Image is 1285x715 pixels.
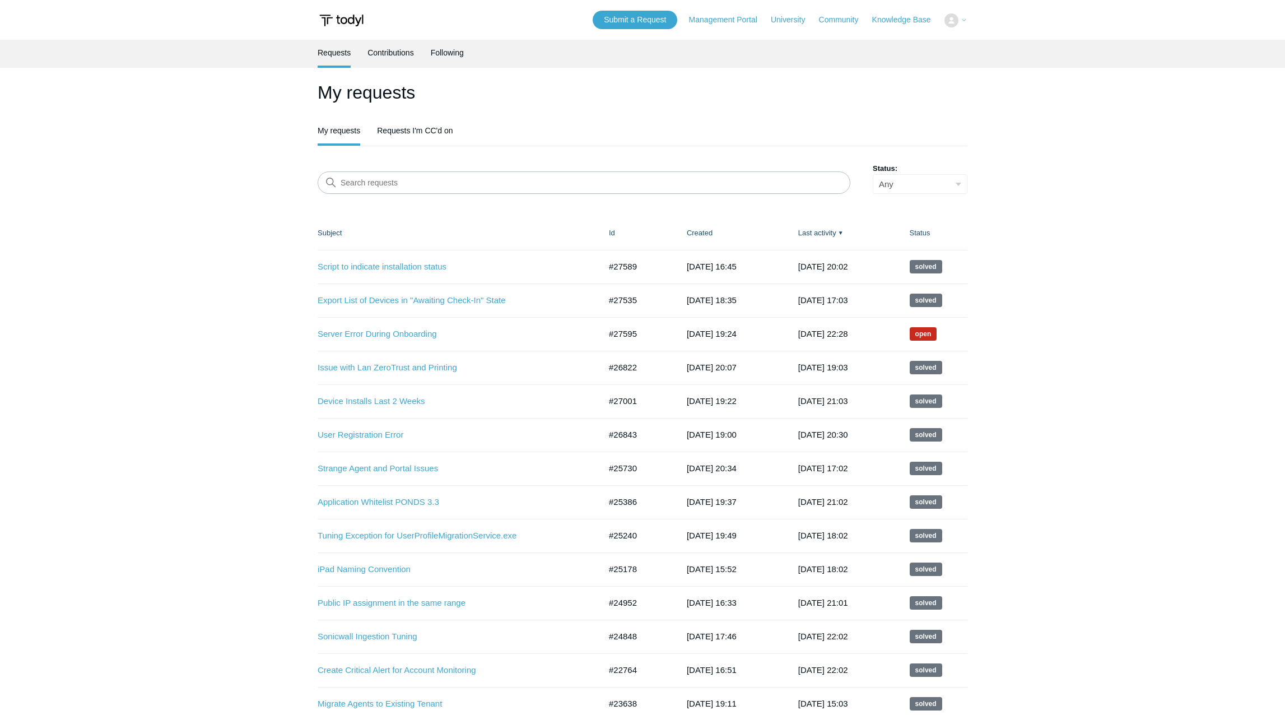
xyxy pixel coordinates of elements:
[318,118,360,143] a: My requests
[598,351,676,384] td: #26822
[598,552,676,586] td: #25178
[898,216,967,250] th: Status
[598,284,676,317] td: #27535
[819,14,870,26] a: Community
[598,485,676,519] td: #25386
[598,317,676,351] td: #27595
[318,361,584,374] a: Issue with Lan ZeroTrust and Printing
[873,163,967,174] label: Status:
[687,329,737,338] time: 2025-08-21T19:24:44+00:00
[910,394,942,408] span: This request has been solved
[798,363,848,372] time: 2025-08-21T19:03:09+00:00
[798,396,848,406] time: 2025-08-05T21:03:00+00:00
[318,10,365,31] img: Todyl Support Center Help Center home page
[318,664,584,677] a: Create Critical Alert for Account Monitoring
[687,396,737,406] time: 2025-08-04T19:22:51+00:00
[593,11,677,29] a: Submit a Request
[687,564,737,574] time: 2025-05-29T15:52:26+00:00
[687,531,737,540] time: 2025-06-02T19:49:17+00:00
[798,632,848,641] time: 2025-06-04T22:02:16+00:00
[598,586,676,620] td: #24952
[798,665,848,675] time: 2025-05-29T22:02:11+00:00
[318,294,584,307] a: Export List of Devices in "Awaiting Check-In" State
[318,395,584,408] a: Device Installs Last 2 Weeks
[598,216,676,250] th: Id
[910,428,942,442] span: This request has been solved
[910,294,942,307] span: This request has been solved
[318,630,584,643] a: Sonicwall Ingestion Tuning
[687,632,737,641] time: 2025-05-13T17:46:46+00:00
[771,14,816,26] a: University
[318,597,584,610] a: Public IP assignment in the same range
[318,171,850,194] input: Search requests
[687,497,737,507] time: 2025-06-09T19:37:54+00:00
[598,250,676,284] td: #27589
[318,563,584,576] a: iPad Naming Convention
[598,519,676,552] td: #25240
[798,329,848,338] time: 2025-08-21T22:28:05+00:00
[910,327,937,341] span: We are working on a response for you
[872,14,942,26] a: Knowledge Base
[318,40,351,66] a: Requests
[798,497,848,507] time: 2025-06-29T21:02:07+00:00
[318,698,584,711] a: Migrate Agents to Existing Tenant
[798,463,848,473] time: 2025-07-22T17:02:59+00:00
[798,564,848,574] time: 2025-06-23T18:02:34+00:00
[910,596,942,610] span: This request has been solved
[687,295,737,305] time: 2025-08-19T18:35:19+00:00
[798,430,848,439] time: 2025-08-05T20:30:45+00:00
[910,663,942,677] span: This request has been solved
[838,229,844,237] span: ▼
[598,452,676,485] td: #25730
[598,418,676,452] td: #26843
[798,295,848,305] time: 2025-08-22T17:03:19+00:00
[318,328,584,341] a: Server Error During Onboarding
[798,598,848,607] time: 2025-06-08T21:01:54+00:00
[910,260,942,273] span: This request has been solved
[598,653,676,687] td: #22764
[910,697,942,711] span: This request has been solved
[910,529,942,542] span: This request has been solved
[687,598,737,607] time: 2025-05-19T16:33:04+00:00
[687,229,713,237] a: Created
[910,630,942,643] span: This request has been solved
[377,118,453,143] a: Requests I'm CC'd on
[689,14,769,26] a: Management Portal
[910,462,942,475] span: This request has been solved
[798,262,848,271] time: 2025-08-22T20:02:58+00:00
[687,262,737,271] time: 2025-08-21T16:45:27+00:00
[318,261,584,273] a: Script to indicate installation status
[431,40,464,66] a: Following
[318,429,584,442] a: User Registration Error
[798,229,836,237] a: Last activity▼
[798,531,848,540] time: 2025-06-29T18:02:14+00:00
[687,430,737,439] time: 2025-07-29T19:00:14+00:00
[318,496,584,509] a: Application Whitelist PONDS 3.3
[910,495,942,509] span: This request has been solved
[910,563,942,576] span: This request has been solved
[598,384,676,418] td: #27001
[367,40,414,66] a: Contributions
[687,363,737,372] time: 2025-07-28T20:07:27+00:00
[598,620,676,653] td: #24848
[798,699,848,708] time: 2025-04-14T15:03:10+00:00
[910,361,942,374] span: This request has been solved
[687,463,737,473] time: 2025-06-26T20:34:47+00:00
[318,530,584,542] a: Tuning Exception for UserProfileMigrationService.exe
[318,216,598,250] th: Subject
[687,665,737,675] time: 2025-02-04T16:51:21+00:00
[318,79,967,106] h1: My requests
[687,699,737,708] time: 2025-03-17T19:11:38+00:00
[318,462,584,475] a: Strange Agent and Portal Issues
